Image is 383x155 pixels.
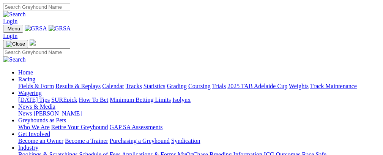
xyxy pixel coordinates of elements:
input: Search [3,3,70,11]
a: Track Maintenance [310,83,357,89]
img: GRSA [49,25,71,32]
a: News [18,110,32,117]
a: Purchasing a Greyhound [110,138,170,144]
a: Industry [18,144,38,151]
a: [PERSON_NAME] [33,110,82,117]
a: Coursing [188,83,211,89]
a: Who We Are [18,124,50,130]
a: Statistics [143,83,165,89]
a: Login [3,18,17,24]
a: Greyhounds as Pets [18,117,66,123]
span: Menu [8,26,20,32]
a: Tracks [126,83,142,89]
a: News & Media [18,103,55,110]
div: Get Involved [18,138,380,144]
img: Close [6,41,25,47]
a: Grading [167,83,187,89]
a: Become a Trainer [65,138,108,144]
div: Racing [18,83,380,90]
a: [DATE] Tips [18,96,50,103]
input: Search [3,48,70,56]
a: Trials [212,83,226,89]
button: Toggle navigation [3,25,23,33]
img: GRSA [25,25,47,32]
a: Calendar [102,83,124,89]
div: Wagering [18,96,380,103]
a: Racing [18,76,35,82]
a: Fields & Form [18,83,54,89]
a: Login [3,33,17,39]
img: Search [3,56,26,63]
div: Greyhounds as Pets [18,124,380,131]
img: logo-grsa-white.png [30,40,36,46]
a: Home [18,69,33,76]
a: Syndication [171,138,200,144]
img: Search [3,11,26,18]
a: Weights [289,83,309,89]
button: Toggle navigation [3,40,28,48]
a: Retire Your Greyhound [51,124,108,130]
a: Results & Replays [55,83,101,89]
a: Minimum Betting Limits [110,96,171,103]
div: News & Media [18,110,380,117]
a: How To Bet [79,96,109,103]
a: GAP SA Assessments [110,124,163,130]
a: Wagering [18,90,42,96]
a: Get Involved [18,131,50,137]
a: Become an Owner [18,138,63,144]
a: 2025 TAB Adelaide Cup [227,83,287,89]
a: Isolynx [172,96,191,103]
a: SUREpick [51,96,77,103]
